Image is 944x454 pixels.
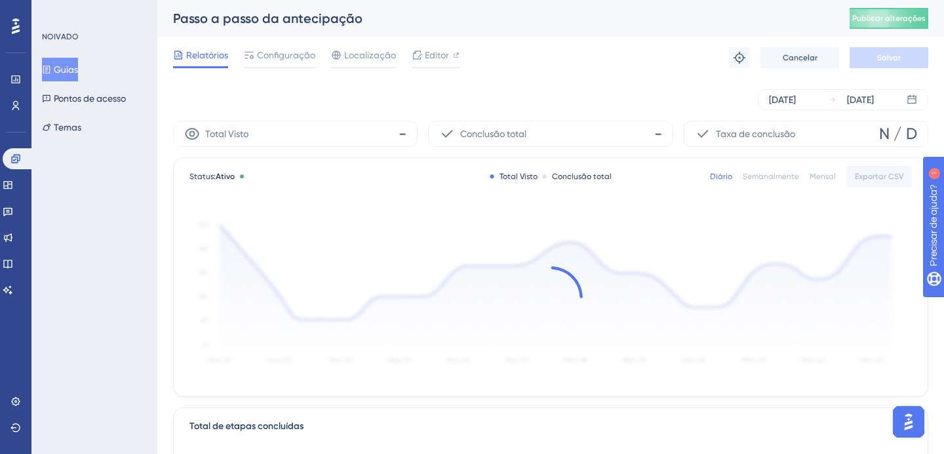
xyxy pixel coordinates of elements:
font: Salvar [877,53,901,62]
font: Precisar de ajuda? [31,6,113,16]
font: NOIVADO [42,32,79,41]
font: Conclusão total [460,129,526,139]
button: Salvar [850,47,928,68]
button: Pontos de acesso [42,87,126,110]
font: Total Visto [205,129,248,139]
font: Cancelar [783,53,817,62]
button: Publicar alterações [850,8,928,29]
font: Semanalmente [743,172,799,181]
font: Total de etapas concluídas [189,421,304,432]
font: Diário [710,172,732,181]
font: Publicar alterações [852,14,926,23]
font: - [654,125,662,143]
font: [DATE] [847,94,874,105]
font: Guias [54,64,78,75]
button: Cancelar [760,47,839,68]
font: Relatórios [186,50,228,60]
font: Temas [54,122,81,133]
font: Total Visto [500,172,538,181]
font: Ativo [216,172,235,181]
font: Passo a passo da antecipação [173,10,363,26]
button: Guias [42,58,78,81]
font: Mensal [810,172,836,181]
button: Exportar CSV [846,166,912,187]
font: [DATE] [769,94,796,105]
font: - [399,125,406,143]
font: 1 [122,8,126,15]
font: Conclusão total [552,172,612,181]
font: N / D [879,125,917,143]
font: Editor [425,50,449,60]
font: Pontos de acesso [54,93,126,104]
font: Localização [344,50,396,60]
font: Configuração [257,50,315,60]
iframe: Iniciador do Assistente de IA do UserGuiding [889,402,928,442]
font: Taxa de conclusão [716,129,795,139]
button: Temas [42,115,81,139]
font: Exportar CSV [855,172,904,181]
font: Status: [189,172,216,181]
